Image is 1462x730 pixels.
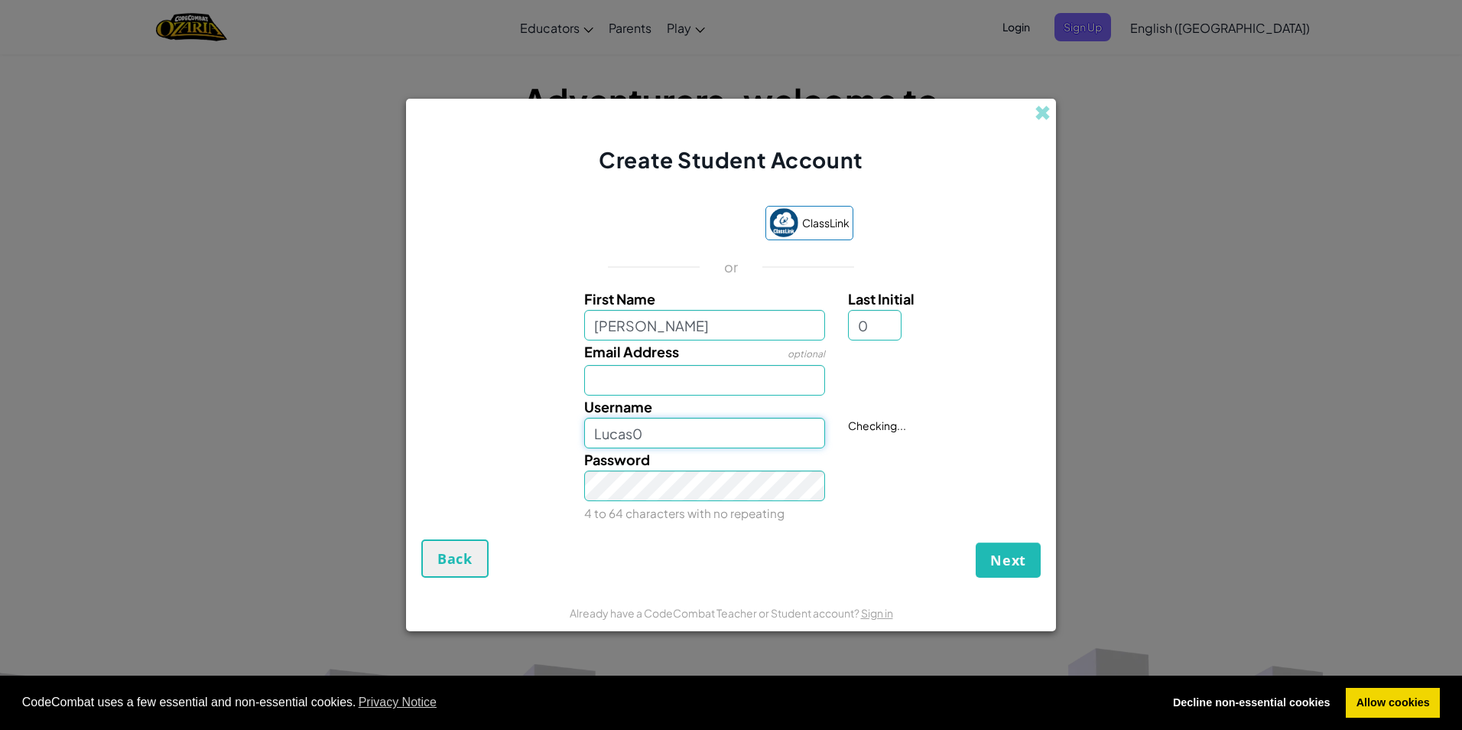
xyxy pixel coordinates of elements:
span: Create Student Account [599,146,863,173]
span: optional [788,348,825,360]
span: Checking... [848,419,906,432]
span: Password [584,451,650,468]
span: Next [990,551,1026,569]
span: Last Initial [848,290,915,308]
span: First Name [584,290,655,308]
span: Already have a CodeCombat Teacher or Student account? [570,606,861,620]
a: learn more about cookies [356,691,440,714]
button: Back [421,539,489,578]
span: ClassLink [802,212,850,234]
a: allow cookies [1346,688,1440,719]
a: deny cookies [1162,688,1340,719]
span: CodeCombat uses a few essential and non-essential cookies. [22,691,1151,714]
iframe: Sign in with Google Button [602,207,758,241]
p: or [724,258,739,276]
a: Sign in [861,606,893,620]
img: classlink-logo-small.png [769,208,798,237]
button: Next [976,543,1041,578]
small: 4 to 64 characters with no repeating [584,506,785,520]
span: Email Address [584,343,679,360]
span: Back [437,549,473,568]
span: Username [584,398,652,416]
